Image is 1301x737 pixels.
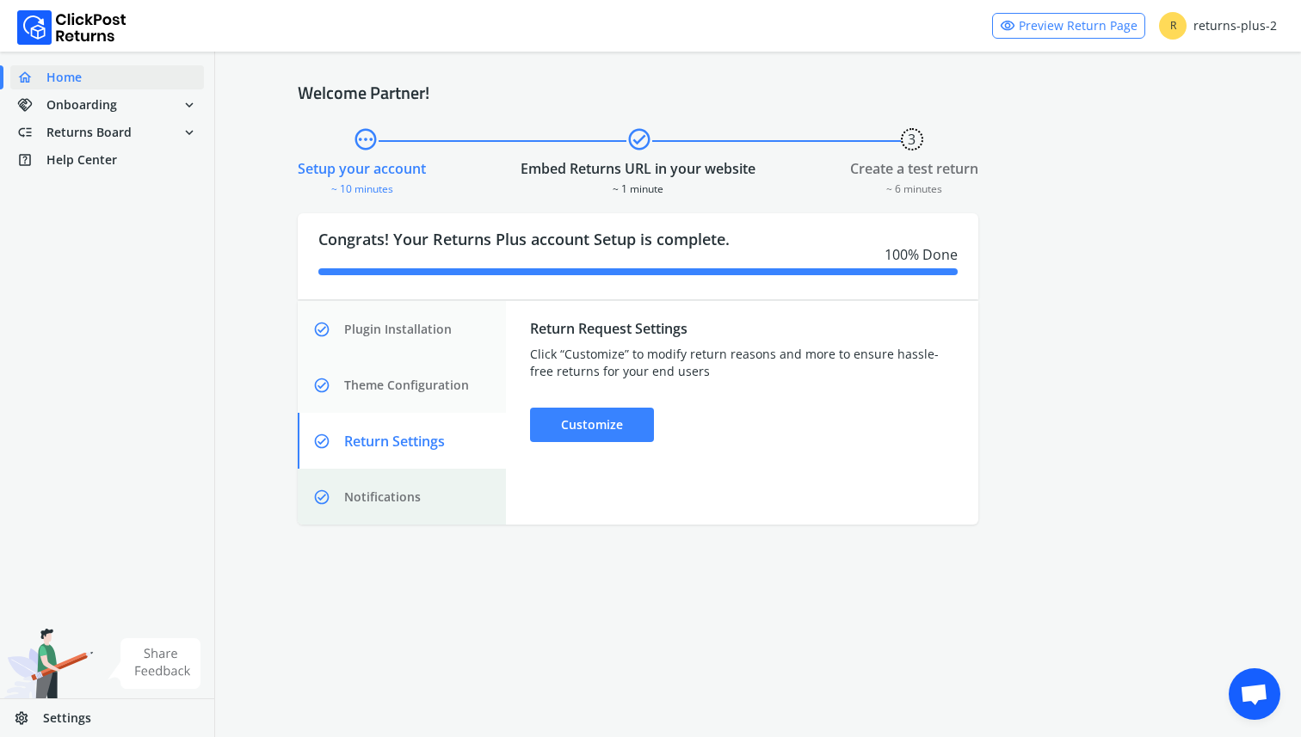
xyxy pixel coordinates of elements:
[344,431,445,451] span: Return Settings
[298,83,1218,103] h4: Welcome Partner!
[313,424,341,458] span: check_circle
[108,638,201,689] img: share feedback
[530,408,654,442] div: Customize
[318,244,958,265] div: 100 % Done
[298,179,426,196] div: ~ 10 minutes
[313,480,341,514] span: check_circle
[521,179,755,196] div: ~ 1 minute
[182,120,197,144] span: expand_more
[344,377,469,394] span: Theme Configuration
[1229,668,1280,720] a: Open chat
[17,65,46,89] span: home
[313,312,341,347] span: check_circle
[46,96,117,114] span: Onboarding
[46,124,132,141] span: Returns Board
[344,321,452,338] span: Plugin Installation
[313,368,341,402] span: check_circle
[1159,12,1187,40] span: R
[530,346,954,380] div: Click “Customize” to modify return reasons and more to ensure hassle-free returns for your end users
[530,318,954,339] div: Return Request Settings
[17,10,126,45] img: Logo
[43,709,91,727] span: Settings
[10,148,204,172] a: help_centerHelp Center
[17,120,46,144] span: low_priority
[626,124,652,155] span: check_circle
[46,151,117,169] span: Help Center
[298,213,978,299] div: Congrats! Your Returns Plus account Setup is complete.
[521,158,755,179] div: Embed Returns URL in your website
[298,158,426,179] div: Setup your account
[17,148,46,172] span: help_center
[10,65,204,89] a: homeHome
[1000,14,1015,38] span: visibility
[353,124,379,155] span: pending
[17,93,46,117] span: handshake
[344,488,421,506] span: Notifications
[850,179,978,196] div: ~ 6 minutes
[1159,12,1277,40] div: returns-plus-2
[182,93,197,117] span: expand_more
[901,128,923,150] button: 3
[46,69,82,86] span: Home
[850,158,978,179] div: Create a test return
[14,706,43,730] span: settings
[992,13,1145,39] a: visibilityPreview Return Page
